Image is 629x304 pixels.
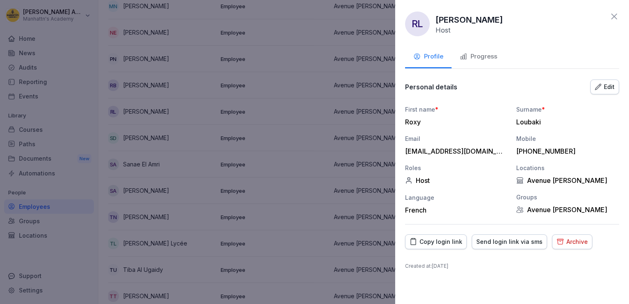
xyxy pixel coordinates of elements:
[595,82,615,91] div: Edit
[436,14,503,26] p: [PERSON_NAME]
[557,237,588,246] div: Archive
[405,118,504,126] div: Roxy
[410,237,462,246] div: Copy login link
[452,46,506,68] button: Progress
[516,206,619,214] div: Avenue [PERSON_NAME]
[413,52,443,61] div: Profile
[405,206,508,214] div: French
[436,26,450,34] p: Host
[405,105,508,114] div: First name
[405,83,457,91] p: Personal details
[405,234,467,249] button: Copy login link
[516,193,619,201] div: Groups
[405,46,452,68] button: Profile
[516,176,619,185] div: Avenue [PERSON_NAME]
[516,147,615,155] div: [PHONE_NUMBER]
[405,176,508,185] div: Host
[405,134,508,143] div: Email
[405,262,619,270] p: Created at : [DATE]
[516,164,619,172] div: Locations
[516,118,615,126] div: Loubaki
[516,134,619,143] div: Mobile
[405,193,508,202] div: Language
[590,80,619,94] button: Edit
[405,12,430,36] div: RL
[460,52,497,61] div: Progress
[516,105,619,114] div: Surname
[405,147,504,155] div: [EMAIL_ADDRESS][DOMAIN_NAME]
[472,234,547,249] button: Send login link via sms
[405,164,508,172] div: Roles
[552,234,592,249] button: Archive
[476,237,543,246] div: Send login link via sms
